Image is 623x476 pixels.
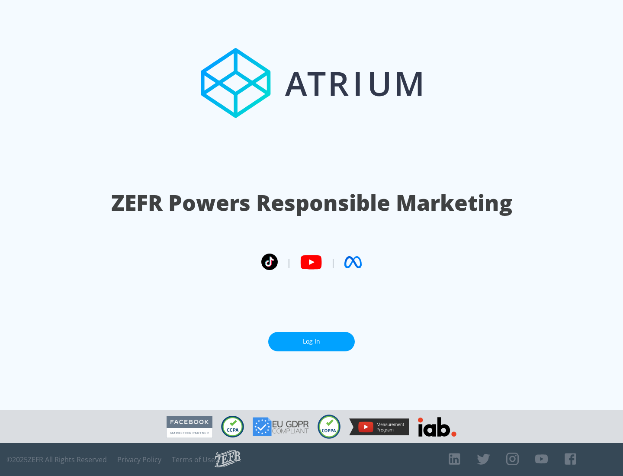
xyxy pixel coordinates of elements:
img: IAB [418,417,456,437]
img: COPPA Compliant [318,415,340,439]
img: Facebook Marketing Partner [167,416,212,438]
img: GDPR Compliant [253,417,309,436]
img: CCPA Compliant [221,416,244,437]
span: © 2025 ZEFR All Rights Reserved [6,455,107,464]
h1: ZEFR Powers Responsible Marketing [111,188,512,218]
a: Privacy Policy [117,455,161,464]
img: YouTube Measurement Program [349,418,409,435]
a: Log In [268,332,355,351]
span: | [331,256,336,269]
span: | [286,256,292,269]
a: Terms of Use [172,455,215,464]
